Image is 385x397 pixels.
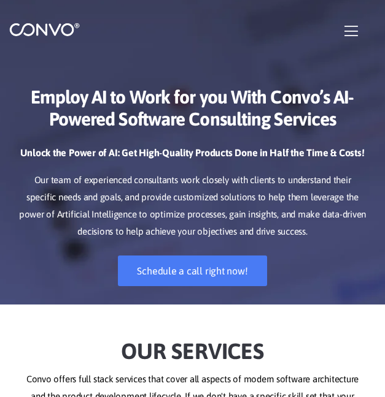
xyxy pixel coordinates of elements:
h3: Unlock the Power of AI: Get High-Quality Products Done in Half the Time & Costs! [18,146,367,168]
img: logo_1.png [9,22,80,37]
h1: Employ AI to Work for you With Convo’s AI-Powered Software Consulting Services [18,67,367,139]
a: Schedule a call right now! [118,255,266,286]
h2: Our Services [9,338,376,368]
p: Our team of experienced consultants work closely with clients to understand their specific needs ... [18,172,367,240]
